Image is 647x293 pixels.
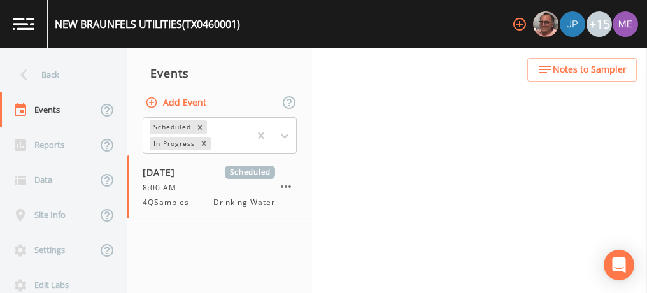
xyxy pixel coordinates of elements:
[13,18,34,30] img: logo
[559,11,586,37] div: Joshua gere Paul
[127,155,312,219] a: [DATE]Scheduled8:00 AM4QSamplesDrinking Water
[143,166,184,179] span: [DATE]
[533,11,558,37] img: e2d790fa78825a4bb76dcb6ab311d44c
[150,137,197,150] div: In Progress
[127,57,312,89] div: Events
[143,197,197,208] span: 4QSamples
[613,11,638,37] img: d4d65db7c401dd99d63b7ad86343d265
[225,166,275,179] span: Scheduled
[193,120,207,134] div: Remove Scheduled
[560,11,585,37] img: 41241ef155101aa6d92a04480b0d0000
[587,11,612,37] div: +15
[150,120,193,134] div: Scheduled
[532,11,559,37] div: Mike Franklin
[143,91,211,115] button: Add Event
[553,62,627,78] span: Notes to Sampler
[143,182,184,194] span: 8:00 AM
[604,250,634,280] div: Open Intercom Messenger
[527,58,637,82] button: Notes to Sampler
[213,197,275,208] span: Drinking Water
[197,137,211,150] div: Remove In Progress
[55,17,240,32] div: NEW BRAUNFELS UTILITIES (TX0460001)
